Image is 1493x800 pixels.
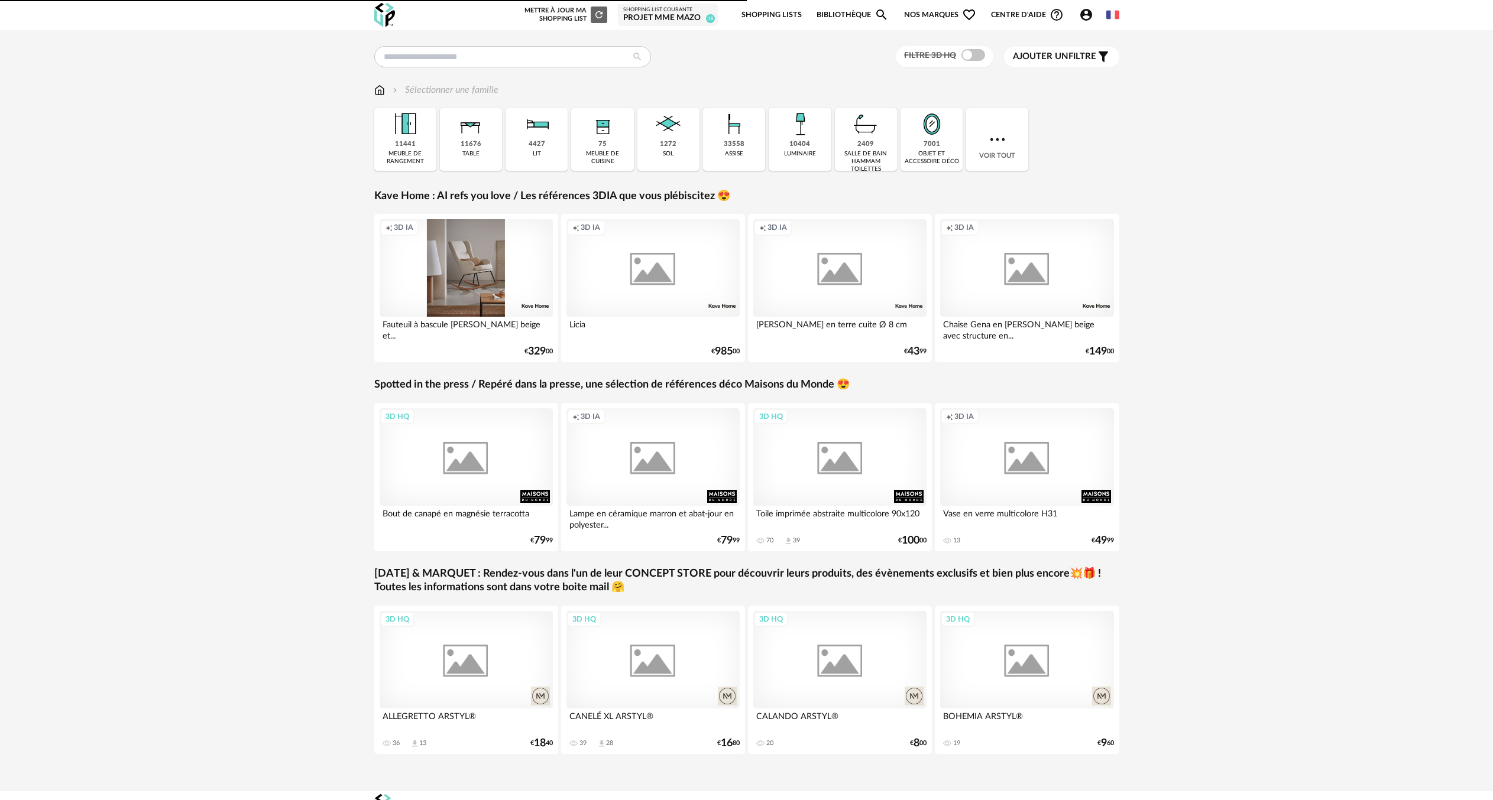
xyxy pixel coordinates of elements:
div: 1272 [660,140,676,149]
div: € 99 [530,536,553,545]
span: 3D IA [581,223,600,232]
div: Lampe en céramique marron et abat-jour en polyester... [566,506,740,529]
div: Fauteuil à bascule [PERSON_NAME] beige et... [380,317,553,340]
span: Creation icon [572,412,579,421]
div: 11441 [395,140,416,149]
div: 39 [579,739,587,747]
button: Ajouter unfiltre Filter icon [1004,47,1119,67]
div: € 99 [1092,536,1114,545]
a: Spotted in the press / Repéré dans la presse, une sélection de références déco Maisons du Monde 😍 [374,378,850,392]
div: 13 [953,536,960,545]
span: 16 [721,739,733,747]
a: Creation icon 3D IA Fauteuil à bascule [PERSON_NAME] beige et... €32900 [374,214,559,362]
div: Chaise Gena en [PERSON_NAME] beige avec structure en... [940,317,1114,340]
div: 3D HQ [380,612,414,627]
div: BOHEMIA ARSTYL® [940,708,1114,732]
img: svg+xml;base64,PHN2ZyB3aWR0aD0iMTYiIGhlaWdodD0iMTciIHZpZXdCb3g9IjAgMCAxNiAxNyIgZmlsbD0ibm9uZSIgeG... [374,83,385,97]
div: 75 [598,140,607,149]
div: luminaire [784,150,816,158]
div: 2409 [857,140,874,149]
span: 149 [1089,347,1107,356]
div: 3D HQ [754,612,788,627]
div: ALLEGRETTO ARSTYL® [380,708,553,732]
img: more.7b13dc1.svg [987,129,1008,150]
span: Creation icon [946,412,953,421]
span: Heart Outline icon [962,8,976,22]
span: Nos marques [904,1,976,29]
div: Licia [566,317,740,340]
a: 3D HQ ALLEGRETTO ARSTYL® 36 Download icon 13 €1840 [374,606,559,754]
div: € 80 [717,739,740,747]
span: Filtre 3D HQ [904,51,956,60]
img: OXP [374,3,395,27]
div: Sélectionner une famille [390,83,498,97]
span: 79 [534,536,546,545]
img: svg+xml;base64,PHN2ZyB3aWR0aD0iMTYiIGhlaWdodD0iMTYiIHZpZXdCb3g9IjAgMCAxNiAxNiIgZmlsbD0ibm9uZSIgeG... [390,83,400,97]
a: Creation icon 3D IA Chaise Gena en [PERSON_NAME] beige avec structure en... €14900 [935,214,1119,362]
div: € 99 [717,536,740,545]
div: € 00 [910,739,927,747]
span: Download icon [410,739,419,748]
img: Meuble%20de%20rangement.png [389,108,421,140]
span: 43 [908,347,919,356]
div: 3D HQ [380,409,414,424]
a: [DATE] & MARQUET : Rendez-vous dans l'un de leur CONCEPT STORE pour découvrir leurs produits, des... [374,567,1119,595]
a: Creation icon 3D IA Lampe en céramique marron et abat-jour en polyester... €7999 [561,403,746,551]
span: 18 [534,739,546,747]
div: 19 [953,739,960,747]
div: meuble de rangement [378,150,433,165]
div: € 00 [524,347,553,356]
div: 3D HQ [754,409,788,424]
img: Luminaire.png [784,108,816,140]
span: Refresh icon [594,11,604,18]
a: 3D HQ CALANDO ARSTYL® 20 €800 [748,606,932,754]
span: Creation icon [759,223,766,232]
div: CANELÉ XL ARSTYL® [566,708,740,732]
div: lit [533,150,541,158]
div: 28 [606,739,613,747]
span: Filter icon [1096,50,1110,64]
div: meuble de cuisine [575,150,630,165]
div: € 00 [711,347,740,356]
div: salle de bain hammam toilettes [838,150,893,173]
div: 13 [419,739,426,747]
span: 18 [706,14,715,23]
span: 100 [902,536,919,545]
img: Salle%20de%20bain.png [850,108,882,140]
div: table [462,150,480,158]
div: [PERSON_NAME] en terre cuite Ø 8 cm [753,317,927,340]
div: Shopping List courante [623,6,713,14]
span: Creation icon [572,223,579,232]
span: Download icon [597,739,606,748]
span: Magnify icon [875,8,889,22]
div: 33558 [724,140,744,149]
div: sol [663,150,673,158]
span: 49 [1095,536,1107,545]
span: filtre [1013,51,1096,63]
img: fr [1106,8,1119,21]
a: 3D HQ Toile imprimée abstraite multicolore 90x120 70 Download icon 39 €10000 [748,403,932,551]
span: Creation icon [386,223,393,232]
div: 4427 [529,140,545,149]
img: Literie.png [521,108,553,140]
div: 39 [793,536,800,545]
a: Shopping Lists [741,1,802,29]
a: Kave Home : AI refs you love / Les références 3DIA que vous plébiscitez 😍 [374,190,730,203]
span: 329 [528,347,546,356]
div: € 00 [1086,347,1114,356]
div: Projet Mme Mazo [623,13,713,24]
span: 3D IA [394,223,413,232]
img: Assise.png [718,108,750,140]
div: € 40 [530,739,553,747]
div: objet et accessoire déco [904,150,959,165]
span: 3D IA [581,412,600,421]
div: 36 [393,739,400,747]
span: Help Circle Outline icon [1050,8,1064,22]
span: Centre d'aideHelp Circle Outline icon [991,8,1064,22]
span: 985 [715,347,733,356]
div: Toile imprimée abstraite multicolore 90x120 [753,506,927,529]
div: 10404 [789,140,810,149]
div: 3D HQ [941,612,975,627]
span: 3D IA [954,412,974,421]
a: Creation icon 3D IA [PERSON_NAME] en terre cuite Ø 8 cm €4399 [748,214,932,362]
